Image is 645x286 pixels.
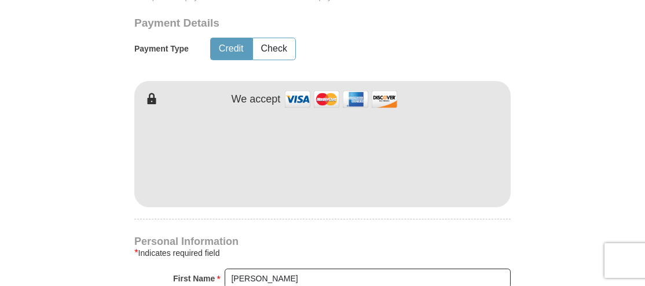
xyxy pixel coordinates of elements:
[283,87,399,112] img: credit cards accepted
[253,38,295,60] button: Check
[134,237,511,246] h4: Personal Information
[134,246,511,260] div: Indicates required field
[211,38,252,60] button: Credit
[134,44,189,54] h5: Payment Type
[232,93,281,106] h4: We accept
[134,17,430,30] h3: Payment Details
